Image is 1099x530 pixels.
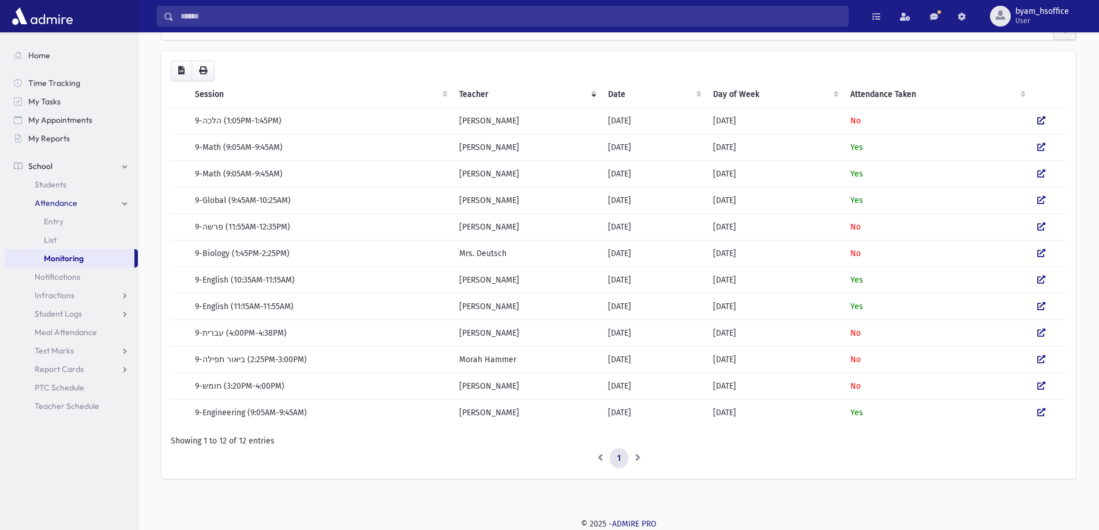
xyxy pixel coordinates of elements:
[1015,16,1069,25] span: User
[843,399,1030,426] td: Yes
[35,401,99,411] span: Teacher Schedule
[601,399,706,426] td: [DATE]
[5,92,138,111] a: My Tasks
[5,46,138,65] a: Home
[5,212,138,231] a: Entry
[843,240,1030,266] td: No
[5,231,138,249] a: List
[28,115,92,125] span: My Appointments
[706,160,843,187] td: [DATE]
[5,286,138,305] a: Infractions
[452,160,601,187] td: [PERSON_NAME]
[5,175,138,194] a: Students
[452,399,601,426] td: [PERSON_NAME]
[28,133,70,144] span: My Reports
[601,240,706,266] td: [DATE]
[188,213,452,240] td: 9-פרשה (11:55AM-12:35PM)
[601,107,706,134] td: [DATE]
[5,129,138,148] a: My Reports
[601,319,706,346] td: [DATE]
[44,235,57,245] span: List
[28,161,52,171] span: School
[452,346,601,373] td: Morah Hammer
[452,134,601,160] td: [PERSON_NAME]
[706,81,843,108] th: Day of Week: activate to sort column ascending
[171,435,1067,447] div: Showing 1 to 12 of 12 entries
[44,253,84,264] span: Monitoring
[5,305,138,323] a: Student Logs
[706,266,843,293] td: [DATE]
[452,266,601,293] td: [PERSON_NAME]
[35,364,84,374] span: Report Cards
[452,107,601,134] td: [PERSON_NAME]
[452,373,601,399] td: [PERSON_NAME]
[843,107,1030,134] td: No
[188,266,452,293] td: 9-English (10:35AM-11:15AM)
[5,397,138,415] a: Teacher Schedule
[452,240,601,266] td: Mrs. Deutsch
[5,268,138,286] a: Notifications
[35,272,80,282] span: Notifications
[601,160,706,187] td: [DATE]
[706,399,843,426] td: [DATE]
[5,74,138,92] a: Time Tracking
[188,399,452,426] td: 9-Engineering (9:05AM-9:45AM)
[35,198,77,208] span: Attendance
[35,327,97,337] span: Meal Attendance
[601,293,706,319] td: [DATE]
[157,518,1081,530] div: © 2025 -
[706,187,843,213] td: [DATE]
[601,187,706,213] td: [DATE]
[452,187,601,213] td: [PERSON_NAME]
[601,134,706,160] td: [DATE]
[706,373,843,399] td: [DATE]
[5,111,138,129] a: My Appointments
[174,6,848,27] input: Search
[612,519,657,529] a: ADMIRE PRO
[601,81,706,108] th: Date: activate to sort column ascending
[28,50,50,61] span: Home
[35,309,82,319] span: Student Logs
[188,240,452,266] td: 9-Biology (1:45PM-2:25PM)
[188,319,452,346] td: 9-עברית (4:00PM-4:38PM)
[452,81,601,108] th: Teacher: activate to sort column ascending
[188,107,452,134] td: 9-הלכה (1:05PM-1:45PM)
[5,323,138,341] a: Meal Attendance
[5,341,138,360] a: Test Marks
[192,61,215,81] button: Print
[5,360,138,378] a: Report Cards
[843,373,1030,399] td: No
[610,448,628,469] a: 1
[188,346,452,373] td: 9-ביאור תפילה (2:25PM-3:00PM)
[843,293,1030,319] td: Yes
[9,5,76,28] img: AdmirePro
[35,179,66,190] span: Students
[706,213,843,240] td: [DATE]
[188,187,452,213] td: 9-Global (9:45AM-10:25AM)
[706,240,843,266] td: [DATE]
[843,346,1030,373] td: No
[843,81,1030,108] th: Attendance Taken: activate to sort column ascending
[28,78,80,88] span: Time Tracking
[188,373,452,399] td: 9-חומש (3:20PM-4:00PM)
[843,266,1030,293] td: Yes
[706,134,843,160] td: [DATE]
[601,373,706,399] td: [DATE]
[706,107,843,134] td: [DATE]
[5,157,138,175] a: School
[706,346,843,373] td: [DATE]
[601,266,706,293] td: [DATE]
[188,81,452,108] th: Session: activate to sort column ascending
[452,319,601,346] td: [PERSON_NAME]
[35,290,74,300] span: Infractions
[843,213,1030,240] td: No
[188,134,452,160] td: 9-Math (9:05AM-9:45AM)
[601,346,706,373] td: [DATE]
[452,213,601,240] td: [PERSON_NAME]
[452,293,601,319] td: [PERSON_NAME]
[28,96,61,107] span: My Tasks
[706,293,843,319] td: [DATE]
[706,319,843,346] td: [DATE]
[188,160,452,187] td: 9-Math (9:05AM-9:45AM)
[188,293,452,319] td: 9-English (11:15AM-11:55AM)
